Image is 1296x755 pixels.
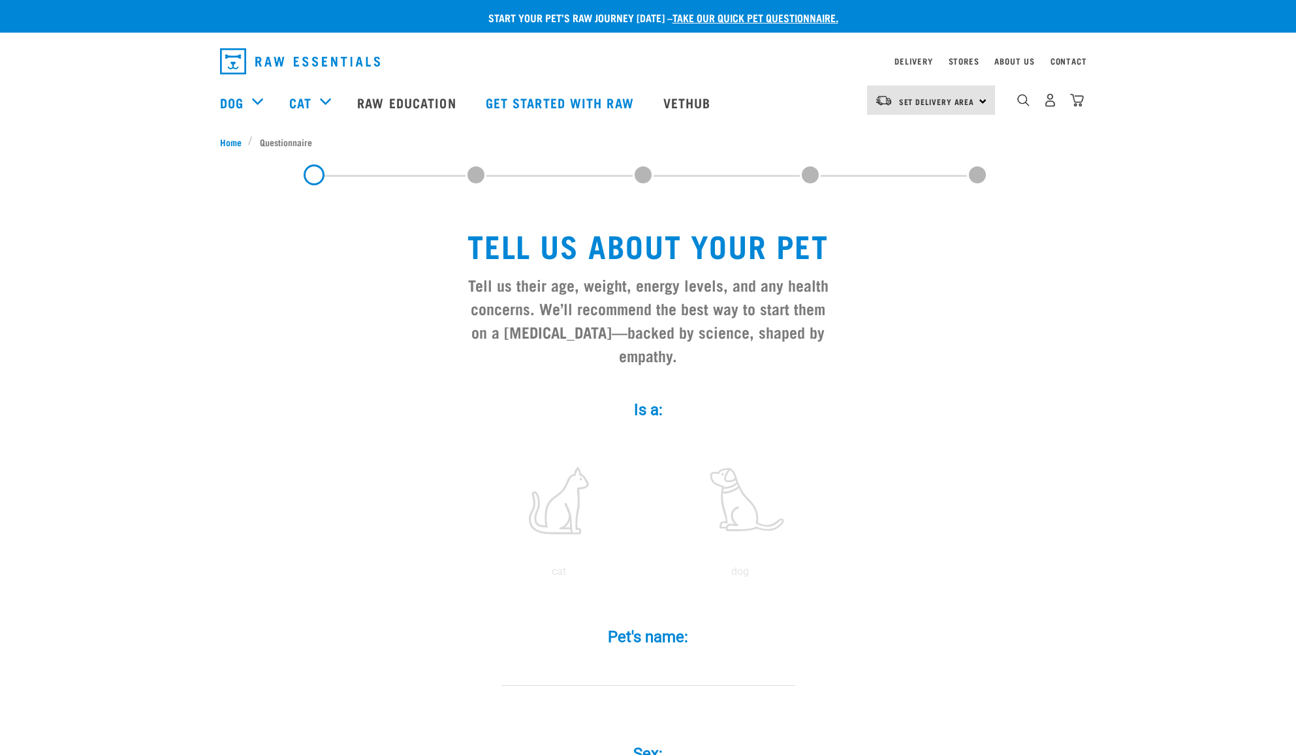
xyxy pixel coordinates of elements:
a: take our quick pet questionnaire. [672,14,838,20]
img: van-moving.png [875,95,893,106]
h1: Tell us about your pet [463,227,834,262]
nav: breadcrumbs [220,135,1077,149]
span: Set Delivery Area [899,99,975,104]
label: Pet's name: [452,625,844,649]
a: Vethub [650,76,727,129]
img: Raw Essentials Logo [220,48,380,74]
a: Stores [949,59,979,63]
img: home-icon-1@2x.png [1017,94,1030,106]
label: Is a: [452,398,844,422]
img: home-icon@2x.png [1070,93,1084,107]
nav: dropdown navigation [210,43,1087,80]
a: Delivery [894,59,932,63]
a: Raw Education [344,76,472,129]
a: Get started with Raw [473,76,650,129]
img: user.png [1043,93,1057,107]
p: cat [471,564,647,579]
span: Home [220,135,242,149]
a: Home [220,135,249,149]
a: Contact [1051,59,1087,63]
a: Cat [289,93,311,112]
p: dog [652,564,829,579]
a: Dog [220,93,244,112]
h3: Tell us their age, weight, energy levels, and any health concerns. We’ll recommend the best way t... [463,273,834,367]
a: About Us [994,59,1034,63]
